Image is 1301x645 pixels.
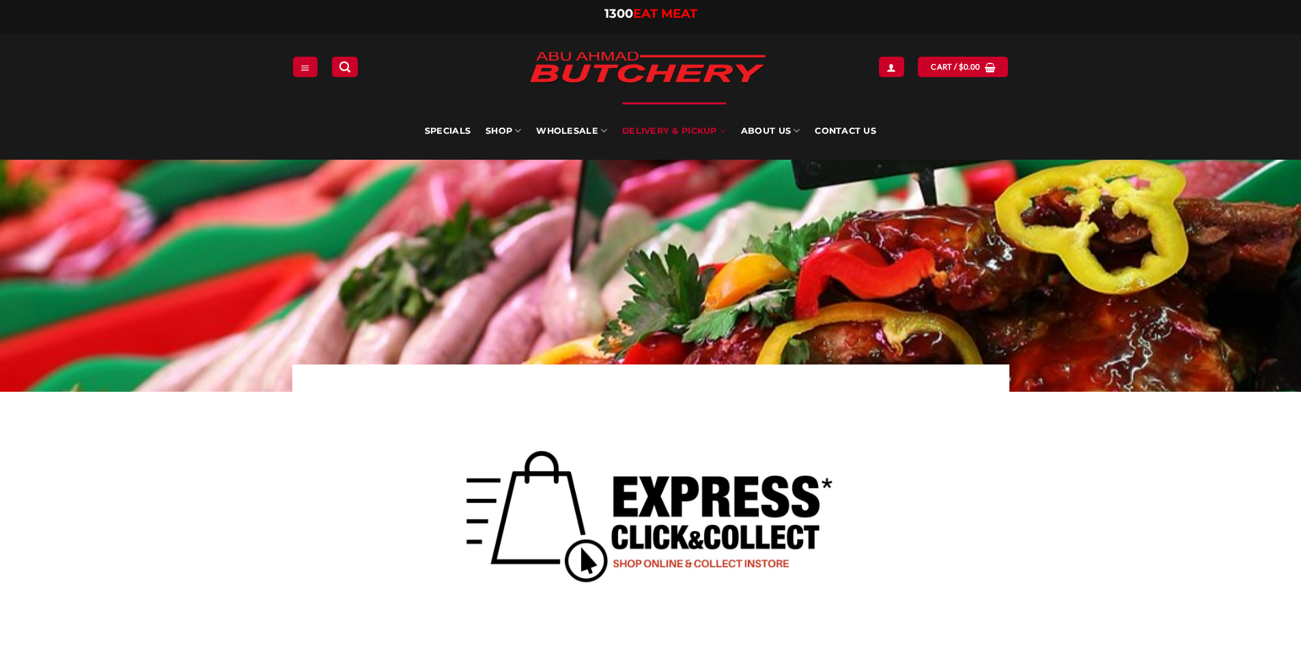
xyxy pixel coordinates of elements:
a: SHOP [486,102,521,160]
a: 1300EAT MEAT [604,6,697,21]
a: Menu [293,57,318,76]
a: About Us [741,102,800,160]
span: 1300 [604,6,633,21]
span: EAT MEAT [633,6,697,21]
a: Delivery & Pickup [622,102,726,160]
a: Search [332,57,358,76]
img: Abu Ahmad Butchery [518,42,777,94]
a: Login [879,57,904,76]
bdi: 0.00 [959,62,981,71]
a: Contact Us [815,102,876,160]
a: Specials [425,102,471,160]
span: $ [959,61,964,73]
a: View cart [918,57,1008,76]
span: Cart / [931,61,980,73]
img: Click and Collect [446,412,856,611]
a: Wholesale [536,102,607,160]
